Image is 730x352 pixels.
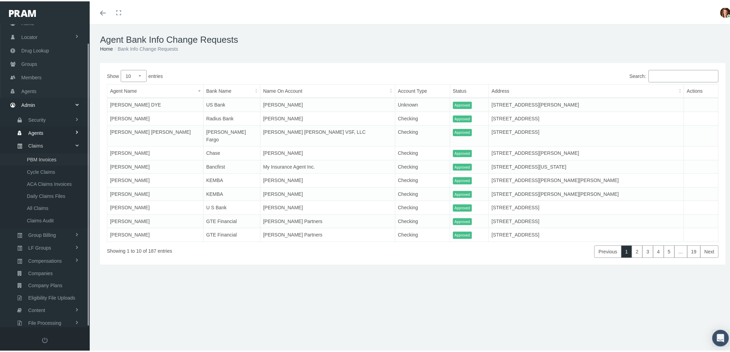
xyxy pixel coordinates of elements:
[21,56,37,69] span: Groups
[107,172,204,186] td: [PERSON_NAME]
[453,203,472,210] span: Approved
[489,213,684,227] td: [STREET_ADDRESS]
[9,9,36,16] img: PRAM_20_x_78.png
[27,189,65,201] span: Daily Claims Files
[453,176,472,183] span: Approved
[642,244,653,257] a: 3
[27,152,57,164] span: PBM Invoices
[100,45,113,50] a: Home
[203,110,260,124] td: Radius Bank
[27,165,55,177] span: Cycle Claims
[27,213,54,225] span: Claims Audit
[260,186,395,200] td: [PERSON_NAME]
[121,69,147,81] select: Showentries
[203,97,260,110] td: US Bank
[712,329,729,345] div: Open Intercom Messenger
[28,254,62,265] span: Compensations
[453,114,472,121] span: Approved
[687,244,701,257] a: 19
[395,186,450,200] td: Checking
[28,316,61,328] span: File Processing
[107,124,204,145] td: [PERSON_NAME] [PERSON_NAME]
[489,200,684,213] td: [STREET_ADDRESS]
[674,244,688,257] a: …
[594,244,621,257] a: Previous
[395,83,450,97] th: Account Type
[395,145,450,159] td: Checking
[632,244,643,257] a: 2
[21,70,41,83] span: Members
[107,83,204,97] th: Agent Name: activate to sort column ascending
[28,139,43,150] span: Claims
[453,128,472,135] span: Approved
[260,227,395,241] td: [PERSON_NAME] Partners
[684,83,719,97] th: Actions
[489,110,684,124] td: [STREET_ADDRESS]
[260,159,395,172] td: My Insurance Agent Inc.
[489,145,684,159] td: [STREET_ADDRESS][PERSON_NAME]
[203,124,260,145] td: [PERSON_NAME] Fargo
[395,124,450,145] td: Checking
[395,172,450,186] td: Checking
[21,43,49,56] span: Drug Lookup
[453,190,472,197] span: Approved
[107,145,204,159] td: [PERSON_NAME]
[395,200,450,213] td: Checking
[260,200,395,213] td: [PERSON_NAME]
[107,97,204,110] td: [PERSON_NAME] DYE
[453,217,472,224] span: Approved
[621,244,632,257] a: 1
[21,29,38,42] span: Locator
[28,241,51,252] span: LF Groups
[100,33,726,44] h1: Agent Bank Info Change Requests
[28,291,75,302] span: Eligibility File Uploads
[203,159,260,172] td: Bancfirst
[395,227,450,241] td: Checking
[203,172,260,186] td: KEMBA
[453,230,472,238] span: Approved
[489,124,684,145] td: [STREET_ADDRESS]
[113,44,178,51] li: Bank Info Change Requests
[489,227,684,241] td: [STREET_ADDRESS]
[489,83,684,97] th: Address: activate to sort column ascending
[107,159,204,172] td: [PERSON_NAME]
[107,227,204,241] td: [PERSON_NAME]
[700,244,719,257] a: Next
[28,126,43,138] span: Agents
[28,266,53,278] span: Companies
[450,83,489,97] th: Status
[664,244,675,257] a: 5
[107,110,204,124] td: [PERSON_NAME]
[489,97,684,110] td: [STREET_ADDRESS][PERSON_NAME]
[203,200,260,213] td: U S Bank
[453,149,472,156] span: Approved
[21,97,35,110] span: Admin
[260,213,395,227] td: [PERSON_NAME] Partners
[107,69,413,81] label: Show entries
[489,186,684,200] td: [STREET_ADDRESS][PERSON_NAME][PERSON_NAME]
[21,83,37,97] span: Agents
[395,97,450,110] td: Unknown
[203,227,260,241] td: GTE Financial
[260,124,395,145] td: [PERSON_NAME] [PERSON_NAME] VSF, LLC
[107,213,204,227] td: [PERSON_NAME]
[489,159,684,172] td: [STREET_ADDRESS][US_STATE]
[453,162,472,170] span: Approved
[489,172,684,186] td: [STREET_ADDRESS][PERSON_NAME][PERSON_NAME]
[453,100,472,108] span: Approved
[203,83,260,97] th: Bank Name: activate to sort column ascending
[203,145,260,159] td: Chase
[260,145,395,159] td: [PERSON_NAME]
[395,213,450,227] td: Checking
[203,213,260,227] td: GTE Financial
[653,244,664,257] a: 4
[27,201,48,213] span: All Claims
[260,172,395,186] td: [PERSON_NAME]
[395,159,450,172] td: Checking
[260,110,395,124] td: [PERSON_NAME]
[28,113,46,124] span: Security
[28,228,56,240] span: Group Billing
[260,83,395,97] th: Name On Account: activate to sort column ascending
[203,186,260,200] td: KEMBA
[28,303,45,315] span: Content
